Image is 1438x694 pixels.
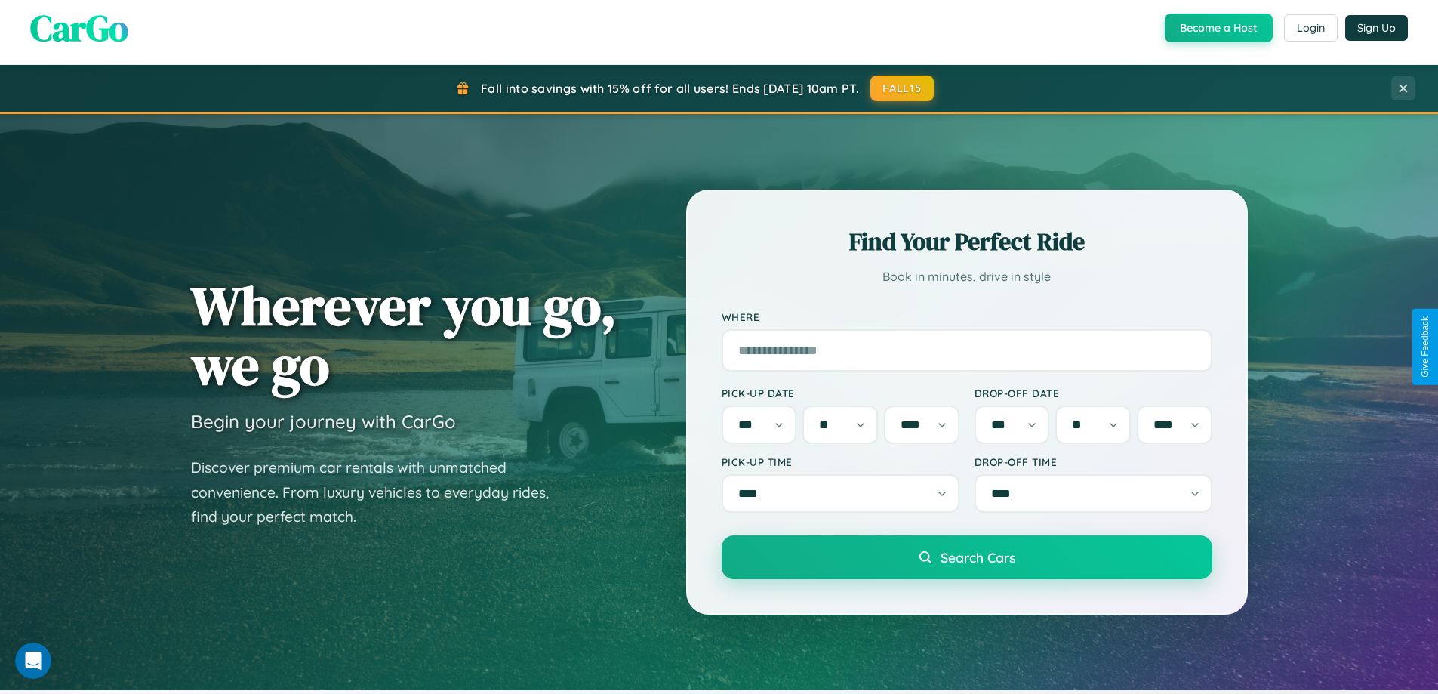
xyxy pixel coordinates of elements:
h2: Find Your Perfect Ride [722,225,1212,258]
button: Search Cars [722,535,1212,579]
label: Drop-off Time [975,455,1212,468]
h1: Wherever you go, we go [191,276,617,395]
p: Book in minutes, drive in style [722,266,1212,288]
label: Drop-off Date [975,387,1212,399]
h3: Begin your journey with CarGo [191,410,456,433]
button: Become a Host [1165,14,1273,42]
iframe: Intercom live chat [15,643,51,679]
label: Pick-up Date [722,387,959,399]
button: FALL15 [870,76,934,101]
label: Where [722,310,1212,323]
span: Search Cars [941,549,1015,566]
button: Sign Up [1345,15,1408,41]
button: Login [1284,14,1338,42]
span: Fall into savings with 15% off for all users! Ends [DATE] 10am PT. [481,81,859,96]
label: Pick-up Time [722,455,959,468]
span: CarGo [30,3,128,53]
p: Discover premium car rentals with unmatched convenience. From luxury vehicles to everyday rides, ... [191,455,568,529]
div: Give Feedback [1420,316,1430,378]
